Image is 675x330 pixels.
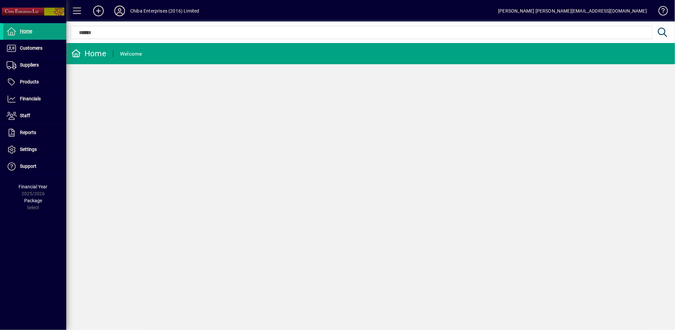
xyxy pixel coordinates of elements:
[3,40,66,57] a: Customers
[88,5,109,17] button: Add
[20,147,37,152] span: Settings
[19,184,48,189] span: Financial Year
[24,198,42,203] span: Package
[3,141,66,158] a: Settings
[3,57,66,73] a: Suppliers
[109,5,130,17] button: Profile
[498,6,647,16] div: [PERSON_NAME] [PERSON_NAME][EMAIL_ADDRESS][DOMAIN_NAME]
[20,62,39,68] span: Suppliers
[3,158,66,175] a: Support
[71,48,106,59] div: Home
[130,6,199,16] div: Chiba Enterprises (2016) Limited
[20,96,41,101] span: Financials
[653,1,667,23] a: Knowledge Base
[3,124,66,141] a: Reports
[20,164,36,169] span: Support
[3,108,66,124] a: Staff
[120,49,142,59] div: Welcome
[3,91,66,107] a: Financials
[20,130,36,135] span: Reports
[20,28,32,34] span: Home
[20,45,42,51] span: Customers
[3,74,66,90] a: Products
[20,113,30,118] span: Staff
[20,79,39,84] span: Products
